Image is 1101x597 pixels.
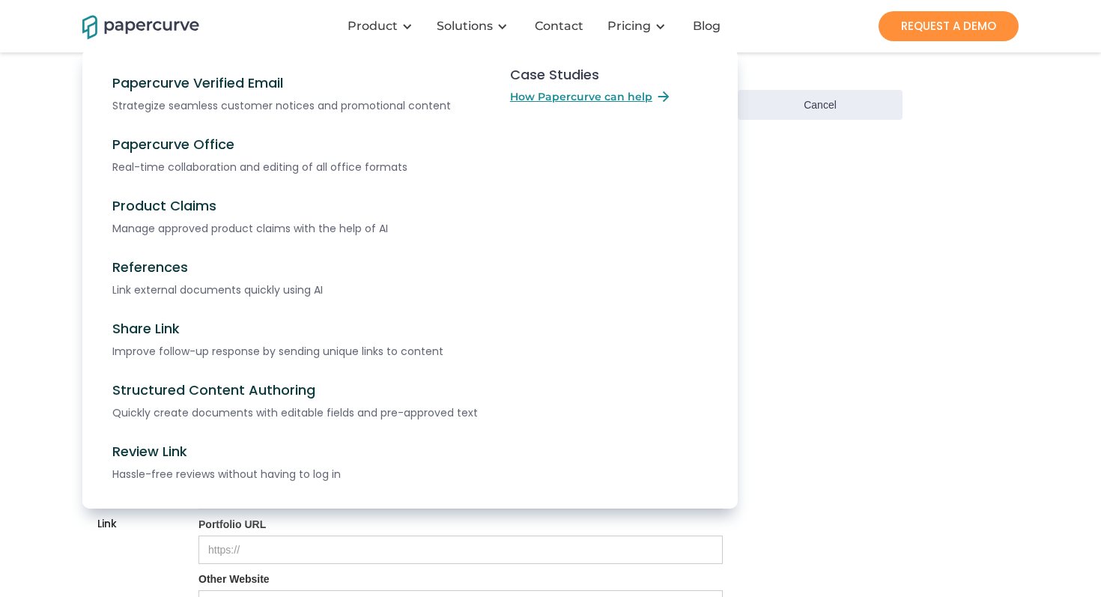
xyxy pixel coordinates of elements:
a: Contact [523,19,598,34]
nav: Solutions [82,49,1019,539]
div: Contact [535,19,583,34]
div: Hassle-free reviews without having to log in [112,466,485,482]
div: Case Studies [510,67,599,82]
a: home [82,13,180,39]
input: https:// [198,536,723,564]
div: Papercurve Office [112,136,234,153]
a: REQUEST A DEMO [879,11,1019,41]
div: Link external documents quickly using AI [112,282,485,298]
div: Product [348,19,398,34]
div: Manage approved product claims with the help of AI [112,220,485,237]
div: Product Claims [112,198,216,214]
div: Pricing [598,4,681,49]
div: Blog [693,19,721,34]
a: Structured Content AuthoringQuickly create documents with editable fields and pre-approved text [97,371,495,432]
a: Link [82,509,1019,539]
div: Papercurve Verified Email [112,75,283,91]
div: Real-time collaboration and editing of all office formats [112,159,485,175]
div: Improve follow-up response by sending unique links to content [112,343,485,360]
a: Share LinkImprove follow-up response by sending unique links to content [97,309,495,371]
div: References [112,259,188,276]
div: Structured Content Authoring [112,382,421,398]
div: Solutions [428,4,523,49]
a: How Papercurve can help [510,88,672,105]
a: Blog [681,19,735,34]
a: Papercurve Verified EmailStrategize seamless customer notices and promotional content [97,64,495,125]
a: Pricing [607,19,651,34]
div: Share Link [112,321,180,337]
div: Product [339,4,428,49]
div: Solutions [437,19,493,34]
div: Strategize seamless customer notices and promotional content [112,97,485,114]
div: Quickly create documents with editable fields and pre-approved text [112,404,485,421]
a: Review LinkHassle-free reviews without having to log in [97,432,495,494]
a: ReferencesLink external documents quickly using AI [97,248,495,309]
a: Papercurve OfficeReal-time collaboration and editing of all office formats [97,125,495,187]
div: Review Link [112,443,187,460]
label: Other Website [198,572,723,587]
a: Product ClaimsManage approved product claims with the help of AI [97,187,495,248]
